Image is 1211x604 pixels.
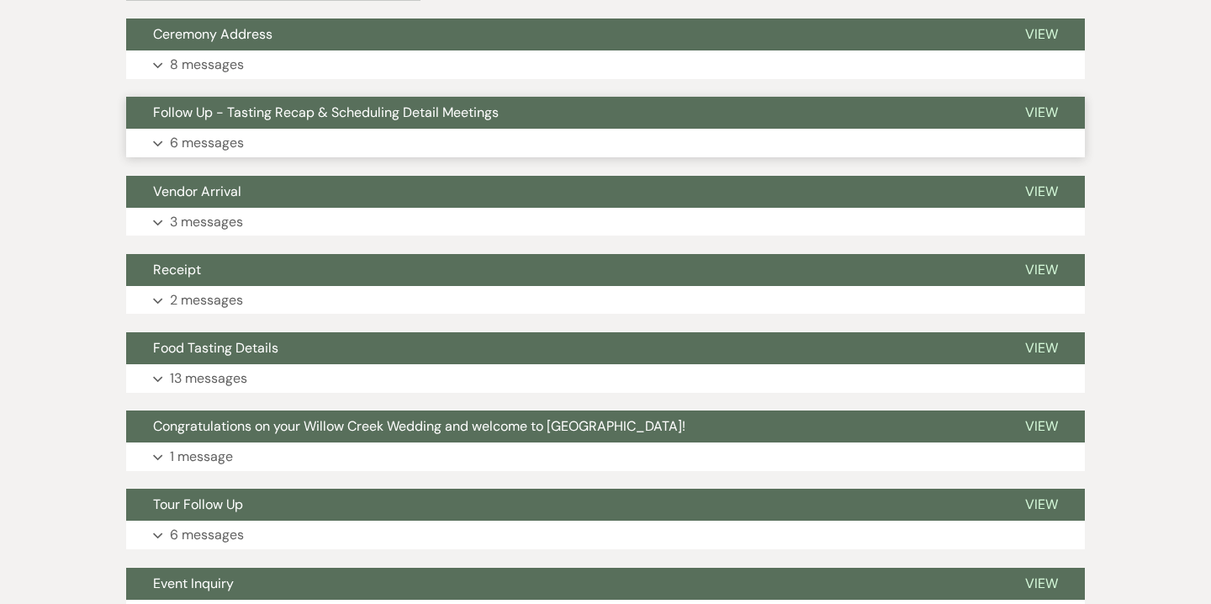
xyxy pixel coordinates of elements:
[998,411,1085,442] button: View
[1025,103,1058,121] span: View
[153,261,201,278] span: Receipt
[170,289,243,311] p: 2 messages
[126,364,1085,393] button: 13 messages
[126,442,1085,471] button: 1 message
[153,103,499,121] span: Follow Up - Tasting Recap & Scheduling Detail Meetings
[1025,495,1058,513] span: View
[153,183,241,200] span: Vendor Arrival
[126,176,998,208] button: Vendor Arrival
[126,489,998,521] button: Tour Follow Up
[126,521,1085,549] button: 6 messages
[998,489,1085,521] button: View
[170,211,243,233] p: 3 messages
[998,176,1085,208] button: View
[998,254,1085,286] button: View
[170,446,233,468] p: 1 message
[126,254,998,286] button: Receipt
[170,132,244,154] p: 6 messages
[126,286,1085,315] button: 2 messages
[170,368,247,389] p: 13 messages
[1025,261,1058,278] span: View
[126,568,998,600] button: Event Inquiry
[1025,183,1058,200] span: View
[126,19,998,50] button: Ceremony Address
[126,411,998,442] button: Congratulations on your Willow Creek Wedding and welcome to [GEOGRAPHIC_DATA]!
[998,568,1085,600] button: View
[998,332,1085,364] button: View
[126,50,1085,79] button: 8 messages
[1025,417,1058,435] span: View
[170,524,244,546] p: 6 messages
[1025,25,1058,43] span: View
[153,25,272,43] span: Ceremony Address
[126,332,998,364] button: Food Tasting Details
[126,208,1085,236] button: 3 messages
[126,129,1085,157] button: 6 messages
[1025,575,1058,592] span: View
[153,417,685,435] span: Congratulations on your Willow Creek Wedding and welcome to [GEOGRAPHIC_DATA]!
[153,495,243,513] span: Tour Follow Up
[153,575,234,592] span: Event Inquiry
[1025,339,1058,357] span: View
[153,339,278,357] span: Food Tasting Details
[998,19,1085,50] button: View
[126,97,998,129] button: Follow Up - Tasting Recap & Scheduling Detail Meetings
[998,97,1085,129] button: View
[170,54,244,76] p: 8 messages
